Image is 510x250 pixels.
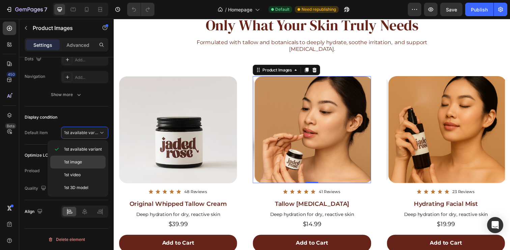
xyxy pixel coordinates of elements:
[440,3,462,16] button: Save
[142,205,262,215] div: $14.99
[225,6,227,13] span: /
[64,185,88,191] span: 1st 3D model
[279,205,399,215] div: $19.99
[5,59,126,168] a: Original Whipped Tallow Cream
[446,7,457,12] span: Save
[64,159,82,165] span: 1st image
[72,174,95,179] p: 48 Reviews
[5,123,16,129] div: Beta
[186,225,219,232] div: Add to Cart
[6,196,125,202] p: Deep hydration for dry, reactive skin
[302,6,336,12] span: Need republishing
[25,114,57,120] div: Display condition
[142,184,262,194] h2: Tallow [MEDICAL_DATA]
[64,146,102,152] span: 1st available variant
[25,234,108,245] button: Delete element
[487,217,503,233] div: Open Intercom Messenger
[6,72,16,77] div: 450
[44,5,47,13] p: 7
[25,55,43,64] div: Dots
[144,59,264,168] a: Tallow Lip Balm
[64,130,102,135] span: 1st available variant
[75,74,107,81] div: Add...
[78,21,327,35] p: Formulated with tallow and botanicals to deeply hydrate, soothe irritation, and support [MEDICAL_...
[51,91,82,98] div: Show more
[228,6,252,13] span: Homepage
[114,19,510,250] iframe: Design area
[3,3,50,16] button: 7
[25,168,39,174] div: Preload
[25,184,48,193] div: Quality
[75,57,107,63] div: Add...
[5,184,126,194] h2: Original Whipped Tallow Cream
[142,220,262,238] button: Add to Cart
[150,49,183,55] div: Product Images
[25,152,51,158] div: Optimize LCP
[61,127,108,139] button: 1st available variant
[346,174,368,179] p: 23 Reviews
[127,3,154,16] div: Undo/Redo
[281,59,401,168] a: Hydrating Facial Mist
[279,220,399,238] button: Add to Cart
[275,6,289,12] span: Default
[25,73,45,80] div: Navigation
[25,89,108,101] button: Show more
[64,172,81,178] span: 1st video
[33,24,90,32] p: Product Images
[25,207,44,216] div: Align
[279,184,399,194] h2: Hydrating Facial Mist
[48,236,85,244] div: Delete element
[471,6,488,13] div: Publish
[280,196,399,202] p: Deep hydration for dry, reactive skin
[33,41,52,49] p: Settings
[209,174,231,179] p: 41 Reviews
[465,3,493,16] button: Publish
[5,205,126,215] div: $39.99
[49,225,82,232] div: Add to Cart
[25,130,48,136] div: Default item
[323,225,356,232] div: Add to Cart
[66,41,89,49] p: Advanced
[143,196,262,202] p: Deep hydration for dry, reactive skin
[5,220,126,238] button: Add to Cart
